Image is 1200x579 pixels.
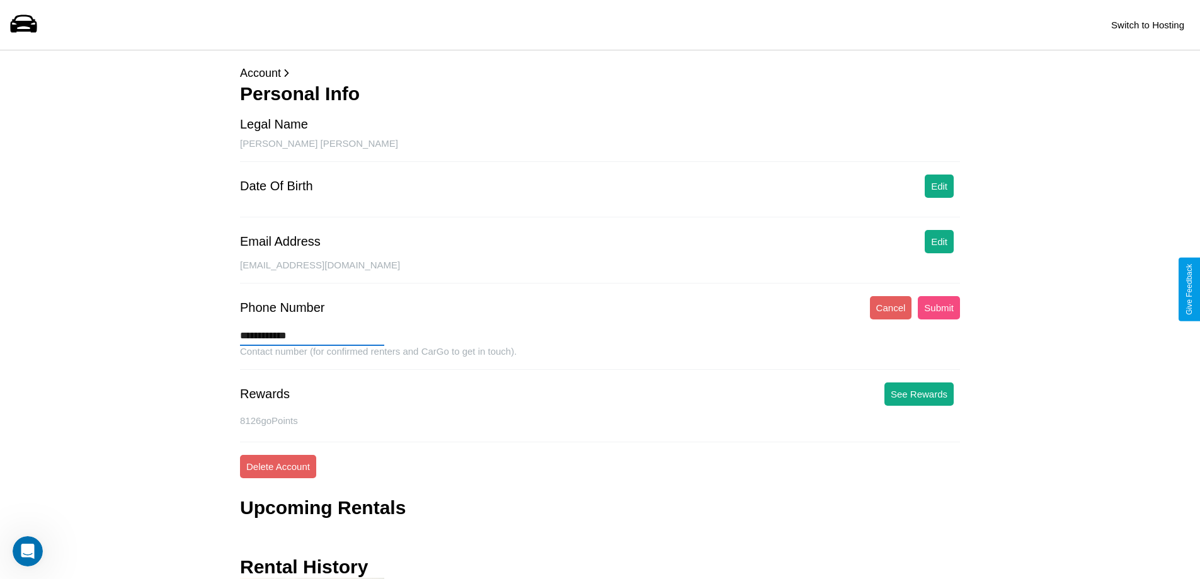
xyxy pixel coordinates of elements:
[240,346,960,370] div: Contact number (for confirmed renters and CarGo to get in touch).
[870,296,912,319] button: Cancel
[884,382,954,406] button: See Rewards
[240,234,321,249] div: Email Address
[240,497,406,519] h3: Upcoming Rentals
[13,536,43,566] iframe: Intercom live chat
[925,230,954,253] button: Edit
[240,387,290,401] div: Rewards
[240,179,313,193] div: Date Of Birth
[240,260,960,284] div: [EMAIL_ADDRESS][DOMAIN_NAME]
[240,117,308,132] div: Legal Name
[240,556,368,578] h3: Rental History
[918,296,960,319] button: Submit
[240,455,316,478] button: Delete Account
[240,83,960,105] h3: Personal Info
[240,301,325,315] div: Phone Number
[240,63,960,83] p: Account
[1105,13,1191,37] button: Switch to Hosting
[925,175,954,198] button: Edit
[240,138,960,162] div: [PERSON_NAME] [PERSON_NAME]
[1185,264,1194,315] div: Give Feedback
[240,412,960,429] p: 8126 goPoints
